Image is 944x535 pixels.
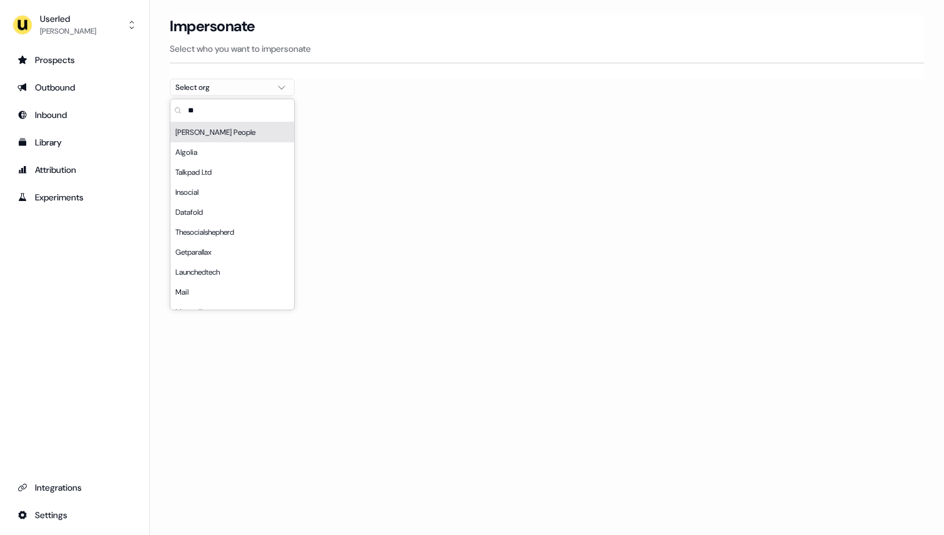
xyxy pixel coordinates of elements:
[10,160,139,180] a: Go to attribution
[17,81,132,94] div: Outbound
[17,481,132,494] div: Integrations
[170,222,294,242] div: Thesocialshepherd
[170,242,294,262] div: Getparallax
[10,187,139,207] a: Go to experiments
[40,25,96,37] div: [PERSON_NAME]
[10,478,139,498] a: Go to integrations
[175,81,269,94] div: Select org
[170,282,294,302] div: Mail
[10,505,139,525] a: Go to integrations
[17,191,132,204] div: Experiments
[10,50,139,70] a: Go to prospects
[170,302,294,322] div: Mattcollier
[170,122,294,310] div: Suggestions
[40,12,96,25] div: Userled
[17,509,132,521] div: Settings
[17,54,132,66] div: Prospects
[170,17,255,36] h3: Impersonate
[170,182,294,202] div: Insocial
[170,42,924,55] p: Select who you want to impersonate
[17,164,132,176] div: Attribution
[17,109,132,121] div: Inbound
[170,262,294,282] div: Launchedtech
[170,142,294,162] div: Algolia
[170,79,295,96] button: Select org
[170,162,294,182] div: Talkpad Ltd
[10,77,139,97] a: Go to outbound experience
[170,122,294,142] div: [PERSON_NAME] People
[17,136,132,149] div: Library
[170,202,294,222] div: Datafold
[10,132,139,152] a: Go to templates
[10,10,139,40] button: Userled[PERSON_NAME]
[10,105,139,125] a: Go to Inbound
